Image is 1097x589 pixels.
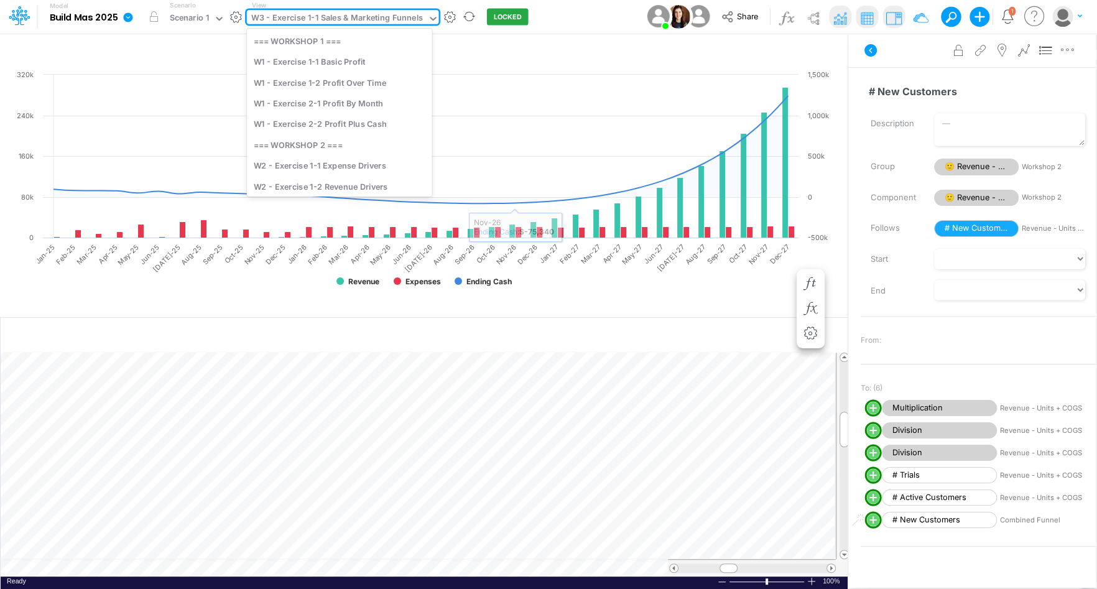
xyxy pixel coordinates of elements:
text: Mar-25 [75,243,98,266]
div: Zoom [729,577,807,586]
text: Apr-27 [601,243,623,265]
label: Scenario [170,1,195,10]
div: W2 - Exercise 1-2 Revenue Drivers [247,176,432,197]
div: Scenario 1 [170,12,210,26]
text: Oct-25 [223,243,245,265]
div: W1 - Exercise 1-2 Profit Over Time [247,72,432,93]
span: # Active Customers [882,489,997,506]
span: To: (6) [861,383,882,394]
text: Sep-27 [705,243,728,266]
span: Ready [7,577,26,585]
div: Zoom level [823,577,841,586]
label: Group [861,156,925,177]
text: Feb-26 [306,243,329,266]
span: 🙂 Revenue - Units + COGS [934,190,1019,206]
text: Aug-25 [179,243,203,267]
div: In Ready mode [7,577,26,586]
text: Mar-27 [579,243,602,266]
button: LOCKED [487,9,529,26]
svg: circle with outer border [864,466,882,484]
text: Dec-27 [768,243,791,266]
span: # Trials [882,467,997,484]
span: Share [737,11,758,21]
text: Expenses [405,277,441,286]
label: Follows [861,218,925,239]
span: 🙂 Revenue - Units + COGS [934,159,1019,175]
svg: circle with outer border [864,399,882,417]
text: 160k [19,152,34,160]
text: Apr-26 [348,243,371,266]
text: 240k [17,111,34,120]
text: Mar-26 [327,243,350,266]
span: Revenue - Units + COGS [1022,223,1085,234]
div: Zoom [766,578,768,585]
input: Type a title here [11,323,577,349]
button: Share [715,7,767,27]
label: Start [861,249,925,270]
text: [DATE]-26 [404,243,434,273]
text: -500k [808,233,828,242]
text: Sep-26 [453,243,476,266]
text: Jan-26 [285,243,308,266]
svg: circle with outer border [864,444,882,461]
text: May-26 [368,243,392,267]
text: Jun-27 [642,243,665,266]
label: View [252,1,266,10]
div: W1 - Exercise 2-2 Profit Plus Cash [247,114,432,134]
text: 500k [808,152,825,160]
text: Sep-25 [201,243,224,266]
text: 0 [29,233,34,242]
text: Nov-25 [243,243,266,266]
a: Notifications [1001,9,1015,24]
img: User Image Icon [644,2,672,30]
text: Jun-26 [390,243,413,266]
text: 80k [21,193,34,202]
text: Apr-25 [96,243,119,266]
label: Model [50,2,68,10]
text: 1,000k [808,111,829,120]
text: Nov-26 [494,243,518,266]
input: — Node name — [861,80,1086,103]
text: 320k [17,70,34,79]
text: Dec-26 [516,243,539,266]
div: W2 - Exercise 1-1 Expense Drivers [247,155,432,176]
div: === WORKSHOP 2 === [247,134,432,155]
label: Component [861,187,925,208]
text: Feb-27 [558,243,581,266]
svg: circle with outer border [864,422,882,439]
text: [DATE]-27 [655,243,686,273]
text: Oct-26 [474,243,497,265]
svg: circle with outer border [864,489,882,506]
label: End [861,281,925,302]
span: # New Customers [882,512,997,529]
div: Zoom In [807,577,817,586]
span: Division [882,445,997,461]
div: Zoom Out [717,577,727,587]
text: May-27 [620,243,644,266]
text: 0 [808,193,812,202]
text: Jan-27 [538,243,560,265]
div: W1 - Exercise 2-1 Profit By Month [247,93,432,113]
span: Multiplication [882,400,997,417]
text: Dec-25 [264,243,287,266]
svg: circle with outer border [864,511,882,529]
img: User Image Icon [684,2,712,30]
span: Workshop 2 [1022,192,1085,203]
text: May-25 [116,243,141,267]
span: Workshop 2 [1022,162,1085,172]
text: 1,500k [808,70,829,79]
text: [DATE]-25 [152,243,182,273]
div: === WORKSHOP 1 === [247,30,432,51]
img: User Image Icon [667,5,690,29]
div: 1 unread items [1011,8,1013,14]
text: Revenue [348,277,379,286]
text: Aug-27 [683,243,707,266]
span: # New Customers [934,220,1019,237]
label: Description [861,113,925,134]
text: Jan-25 [34,243,57,266]
div: W3 - Exercise 1-1 Sales & Marketing Funnels [251,12,423,26]
input: Type a title here [11,39,715,64]
b: Build Mas 2025 [50,12,118,24]
text: Feb-25 [54,243,77,266]
text: Oct-27 [727,243,749,264]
